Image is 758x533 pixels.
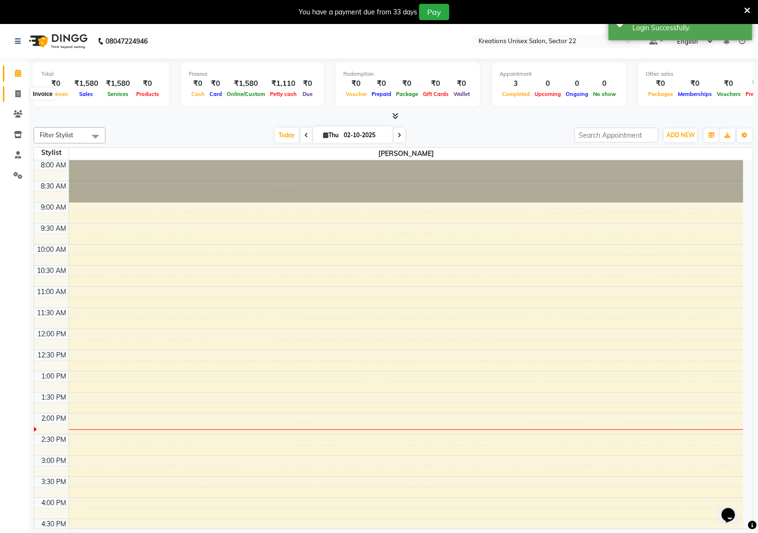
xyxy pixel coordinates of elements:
[40,498,69,508] div: 4:00 PM
[275,128,299,142] span: Today
[77,91,96,97] span: Sales
[35,308,69,318] div: 11:30 AM
[369,91,394,97] span: Prepaid
[207,78,224,89] div: ₹0
[69,148,744,160] span: [PERSON_NAME]
[500,78,532,89] div: 3
[419,4,449,20] button: Pay
[102,78,134,89] div: ₹1,580
[500,91,532,97] span: Completed
[632,23,745,33] div: Login Successfully.
[714,78,743,89] div: ₹0
[299,78,316,89] div: ₹0
[189,91,207,97] span: Cash
[718,495,748,523] iframe: chat widget
[676,78,714,89] div: ₹0
[189,70,316,78] div: Finance
[105,28,148,55] b: 08047224946
[300,91,315,97] span: Due
[41,78,70,89] div: ₹0
[30,88,55,100] div: Invoice
[500,70,618,78] div: Appointment
[394,91,420,97] span: Package
[35,266,69,276] div: 10:30 AM
[24,28,90,55] img: logo
[134,78,162,89] div: ₹0
[268,78,299,89] div: ₹1,110
[664,129,697,142] button: ADD NEW
[268,91,299,97] span: Petty cash
[563,78,591,89] div: 0
[40,477,69,487] div: 3:30 PM
[420,91,451,97] span: Gift Cards
[420,78,451,89] div: ₹0
[666,131,695,139] span: ADD NEW
[321,131,341,139] span: Thu
[343,78,369,89] div: ₹0
[532,78,563,89] div: 0
[40,414,69,424] div: 2:00 PM
[40,519,69,529] div: 4:30 PM
[343,70,472,78] div: Redemption
[39,224,69,234] div: 9:30 AM
[563,91,591,97] span: Ongoing
[299,7,417,17] div: You have a payment due from 33 days
[451,78,472,89] div: ₹0
[369,78,394,89] div: ₹0
[591,78,618,89] div: 0
[134,91,162,97] span: Products
[40,371,69,381] div: 1:00 PM
[224,78,268,89] div: ₹1,580
[41,70,162,78] div: Total
[451,91,472,97] span: Wallet
[40,435,69,445] div: 2:30 PM
[343,91,369,97] span: Voucher
[39,160,69,170] div: 8:00 AM
[105,91,131,97] span: Services
[646,78,676,89] div: ₹0
[70,78,102,89] div: ₹1,580
[36,329,69,339] div: 12:00 PM
[36,350,69,360] div: 12:30 PM
[35,245,69,255] div: 10:00 AM
[34,148,69,158] div: Stylist
[189,78,207,89] div: ₹0
[714,91,743,97] span: Vouchers
[646,91,676,97] span: Packages
[574,128,658,142] input: Search Appointment
[394,78,420,89] div: ₹0
[39,181,69,191] div: 8:30 AM
[676,91,714,97] span: Memberships
[39,202,69,213] div: 9:00 AM
[40,392,69,403] div: 1:30 PM
[532,91,563,97] span: Upcoming
[341,128,389,142] input: 2025-10-02
[207,91,224,97] span: Card
[35,287,69,297] div: 11:00 AM
[40,456,69,466] div: 3:00 PM
[591,91,618,97] span: No show
[224,91,268,97] span: Online/Custom
[40,131,73,139] span: Filter Stylist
